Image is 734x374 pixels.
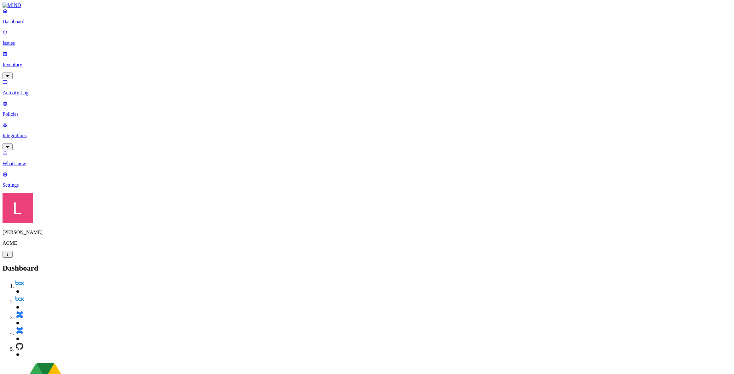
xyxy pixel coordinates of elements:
[3,264,731,272] h2: Dashboard
[3,122,731,149] a: Integrations
[3,161,731,167] p: What's new
[3,182,731,188] p: Settings
[15,279,24,288] img: svg%3e
[3,150,731,167] a: What's new
[3,240,731,246] p: ACME
[3,230,731,235] p: [PERSON_NAME]
[15,342,24,351] img: svg%3e
[15,295,24,303] img: svg%3e
[3,90,731,96] p: Activity Log
[3,101,731,117] a: Policies
[3,30,731,46] a: Issues
[3,172,731,188] a: Settings
[3,111,731,117] p: Policies
[3,8,731,25] a: Dashboard
[3,193,33,223] img: Landen Brown
[15,326,24,335] img: svg%3e
[3,3,731,8] a: MIND
[3,79,731,96] a: Activity Log
[3,3,21,8] img: MIND
[3,19,731,25] p: Dashboard
[3,40,731,46] p: Issues
[3,62,731,67] p: Inventory
[3,51,731,78] a: Inventory
[15,310,24,319] img: svg%3e
[3,133,731,138] p: Integrations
